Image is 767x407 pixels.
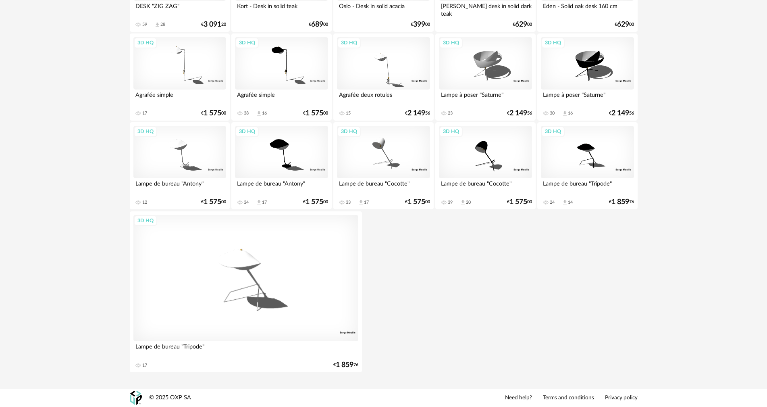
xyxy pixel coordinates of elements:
[204,199,221,205] span: 1 575
[346,200,351,205] div: 33
[337,38,361,48] div: 3D HQ
[134,38,157,48] div: 3D HQ
[364,200,369,205] div: 17
[235,38,259,48] div: 3D HQ
[262,111,267,116] div: 16
[448,200,453,205] div: 39
[262,200,267,205] div: 17
[306,199,323,205] span: 1 575
[154,22,160,28] span: Download icon
[550,111,555,116] div: 30
[346,111,351,116] div: 15
[235,1,328,17] div: Kort - Desk in solid teak
[130,391,142,405] img: OXP
[311,22,323,27] span: 689
[411,22,430,27] div: € 00
[568,111,573,116] div: 16
[244,200,249,205] div: 34
[460,199,466,205] span: Download icon
[333,122,433,209] a: 3D HQ Lampe de bureau "Cocotte" 33 Download icon 17 €1 57500
[550,200,555,205] div: 24
[541,90,634,106] div: Lampe à poser "Saturne"
[336,362,353,368] span: 1 859
[405,111,430,116] div: € 56
[130,211,362,373] a: 3D HQ Lampe de bureau "Tripode" 17 €1 85976
[333,362,358,368] div: € 76
[204,22,221,27] span: 3 091
[509,199,527,205] span: 1 575
[439,126,463,137] div: 3D HQ
[303,111,328,116] div: € 00
[235,126,259,137] div: 3D HQ
[303,199,328,205] div: € 00
[244,111,249,116] div: 38
[509,111,527,116] span: 2 149
[448,111,453,116] div: 23
[562,199,568,205] span: Download icon
[142,111,147,116] div: 17
[204,111,221,116] span: 1 575
[439,38,463,48] div: 3D HQ
[201,199,226,205] div: € 00
[507,199,532,205] div: € 00
[231,33,331,121] a: 3D HQ Agrafée simple 38 Download icon 16 €1 57500
[142,200,147,205] div: 12
[130,33,230,121] a: 3D HQ Agrafée simple 17 €1 57500
[142,363,147,368] div: 17
[160,22,165,27] div: 28
[541,126,565,137] div: 3D HQ
[149,394,191,402] div: © 2025 OXP SA
[256,111,262,117] span: Download icon
[435,33,535,121] a: 3D HQ Lampe à poser "Saturne" 23 €2 14956
[507,111,532,116] div: € 56
[562,111,568,117] span: Download icon
[568,200,573,205] div: 14
[201,111,226,116] div: € 00
[435,122,535,209] a: 3D HQ Lampe de bureau "Cocotte" 39 Download icon 20 €1 57500
[609,199,634,205] div: € 76
[337,178,430,194] div: Lampe de bureau "Cocotte"
[337,90,430,106] div: Agrafée deux rotules
[611,199,629,205] span: 1 859
[133,178,226,194] div: Lampe de bureau "Antony"
[309,22,328,27] div: € 00
[133,90,226,106] div: Agrafée simple
[337,126,361,137] div: 3D HQ
[358,199,364,205] span: Download icon
[256,199,262,205] span: Download icon
[439,1,532,17] div: [PERSON_NAME] desk in solid dark teak
[133,341,358,357] div: Lampe de bureau "Tripode"
[537,33,637,121] a: 3D HQ Lampe à poser "Saturne" 30 Download icon 16 €2 14956
[615,22,634,27] div: € 00
[405,199,430,205] div: € 00
[413,22,425,27] span: 399
[605,394,638,402] a: Privacy policy
[466,200,471,205] div: 20
[235,178,328,194] div: Lampe de bureau "Antony"
[133,1,226,17] div: DESK "ZIG ZAG"
[306,111,323,116] span: 1 575
[235,90,328,106] div: Agrafée simple
[611,111,629,116] span: 2 149
[617,22,629,27] span: 629
[439,90,532,106] div: Lampe à poser "Saturne"
[439,178,532,194] div: Lampe de bureau "Cocotte"
[142,22,147,27] div: 59
[515,22,527,27] span: 629
[337,1,430,17] div: Oslo - Desk in solid acacia
[541,1,634,17] div: Eden - Solid oak desk 160 cm
[130,122,230,209] a: 3D HQ Lampe de bureau "Antony" 12 €1 57500
[537,122,637,209] a: 3D HQ Lampe de bureau "Tripode" 24 Download icon 14 €1 85976
[407,111,425,116] span: 2 149
[201,22,226,27] div: € 20
[134,126,157,137] div: 3D HQ
[333,33,433,121] a: 3D HQ Agrafée deux rotules 15 €2 14956
[543,394,594,402] a: Terms and conditions
[134,215,157,226] div: 3D HQ
[541,178,634,194] div: Lampe de bureau "Tripode"
[407,199,425,205] span: 1 575
[541,38,565,48] div: 3D HQ
[513,22,532,27] div: € 00
[609,111,634,116] div: € 56
[231,122,331,209] a: 3D HQ Lampe de bureau "Antony" 34 Download icon 17 €1 57500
